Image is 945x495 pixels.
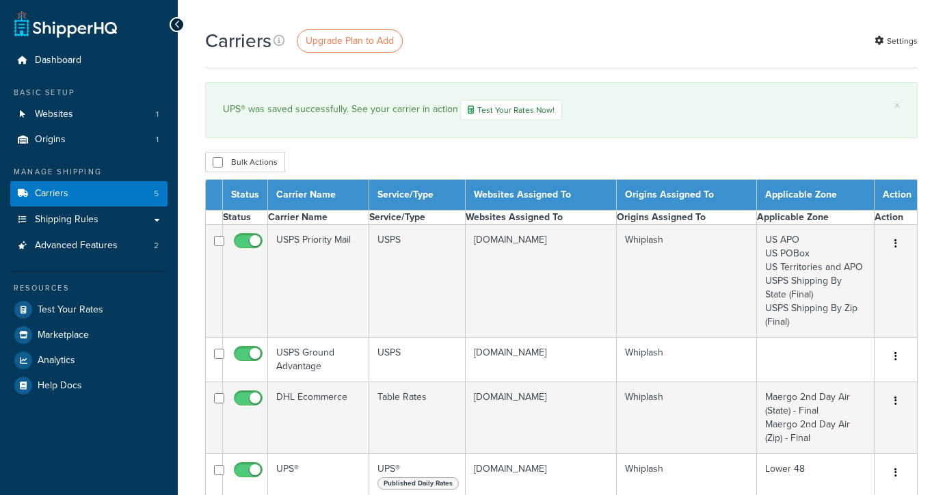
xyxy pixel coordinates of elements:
th: Action [875,211,918,225]
th: Service/Type [369,180,466,211]
span: Shipping Rules [35,214,98,226]
span: Analytics [38,355,75,366]
td: [DOMAIN_NAME] [466,338,617,382]
th: Applicable Zone [757,180,875,211]
span: Carriers [35,188,68,200]
h1: Carriers [205,27,271,54]
a: Advanced Features 2 [10,233,168,258]
td: USPS Priority Mail [268,225,369,338]
th: Websites Assigned To [466,180,617,211]
td: Whiplash [617,382,757,454]
td: Maergo 2nd Day Air (State) - Final Maergo 2nd Day Air (Zip) - Final [757,382,875,454]
div: Manage Shipping [10,166,168,178]
a: Analytics [10,348,168,373]
button: Bulk Actions [205,152,285,172]
a: Upgrade Plan to Add [297,29,403,53]
a: Help Docs [10,373,168,398]
span: Dashboard [35,55,81,66]
span: Origins [35,134,66,146]
th: Status [223,180,268,211]
span: 2 [154,240,159,252]
th: Applicable Zone [757,211,875,225]
a: × [894,100,900,111]
td: US APO US POBox US Territories and APO USPS Shipping By State (Final) USPS Shipping By Zip (Final) [757,225,875,338]
th: Origins Assigned To [617,180,757,211]
span: Websites [35,109,73,120]
th: Origins Assigned To [617,211,757,225]
span: Test Your Rates [38,304,103,316]
a: Websites 1 [10,102,168,127]
th: Status [223,211,268,225]
span: Advanced Features [35,240,118,252]
td: [DOMAIN_NAME] [466,382,617,454]
td: DHL Ecommerce [268,382,369,454]
div: Basic Setup [10,87,168,98]
a: Carriers 5 [10,181,168,206]
span: Help Docs [38,380,82,392]
td: USPS [369,225,466,338]
li: Carriers [10,181,168,206]
span: Upgrade Plan to Add [306,34,394,48]
th: Service/Type [369,211,466,225]
li: Advanced Features [10,233,168,258]
td: [DOMAIN_NAME] [466,225,617,338]
span: 1 [156,109,159,120]
td: Whiplash [617,338,757,382]
li: Origins [10,127,168,152]
th: Carrier Name [268,211,369,225]
div: UPS® was saved successfully. See your carrier in action [223,100,900,120]
span: Published Daily Rates [377,477,459,490]
th: Websites Assigned To [466,211,617,225]
a: Test Your Rates [10,297,168,322]
td: Whiplash [617,225,757,338]
th: Carrier Name [268,180,369,211]
span: Marketplace [38,330,89,341]
a: Marketplace [10,323,168,347]
a: Settings [875,31,918,51]
th: Action [875,180,918,211]
li: Websites [10,102,168,127]
td: USPS Ground Advantage [268,338,369,382]
span: 1 [156,134,159,146]
a: Shipping Rules [10,207,168,232]
span: 5 [154,188,159,200]
a: Dashboard [10,48,168,73]
div: Resources [10,282,168,294]
td: USPS [369,338,466,382]
td: Table Rates [369,382,466,454]
a: Origins 1 [10,127,168,152]
a: ShipperHQ Home [14,10,117,38]
a: Test Your Rates Now! [460,100,562,120]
